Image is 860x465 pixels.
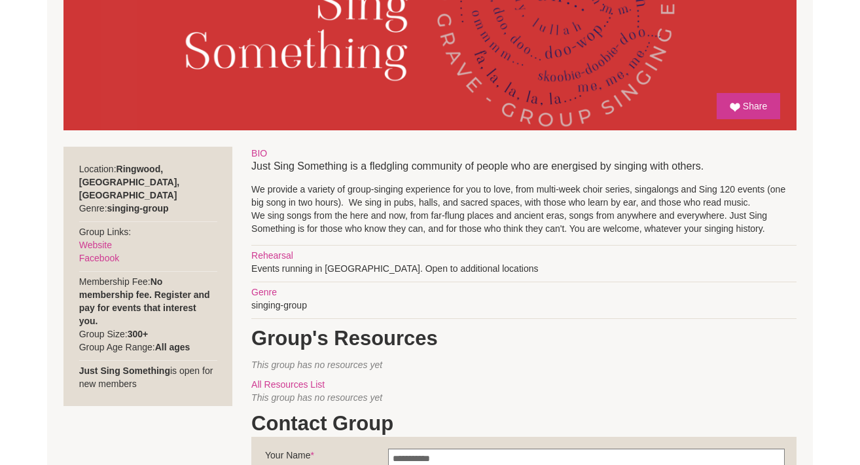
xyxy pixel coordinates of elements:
div: All Resources List [251,378,797,391]
div: Rehearsal [251,249,797,262]
a: Facebook [79,253,119,263]
strong: 300+ [128,329,149,339]
span: This group has no resources yet [251,360,382,370]
h1: Group's Resources [251,325,797,352]
strong: Ringwood, [GEOGRAPHIC_DATA], [GEOGRAPHIC_DATA] [79,164,179,200]
strong: All ages [155,342,190,352]
p: We provide a variety of group-singing experience for you to love, from multi-week choir series, s... [251,183,797,235]
h1: Contact Group [251,411,797,437]
div: Location: Genre: Group Links: Membership Fee: Group Size: Group Age Range: is open for new members [63,147,233,406]
p: Just Sing Something is a fledgling community of people who are energised by singing with others. [251,160,797,173]
strong: Just Sing Something [79,365,170,376]
a: Share [717,93,780,119]
div: Genre [251,286,797,299]
span: This group has no resources yet [251,392,382,403]
a: Website [79,240,112,250]
strong: singing-group [107,203,169,214]
div: BIO [251,147,797,160]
